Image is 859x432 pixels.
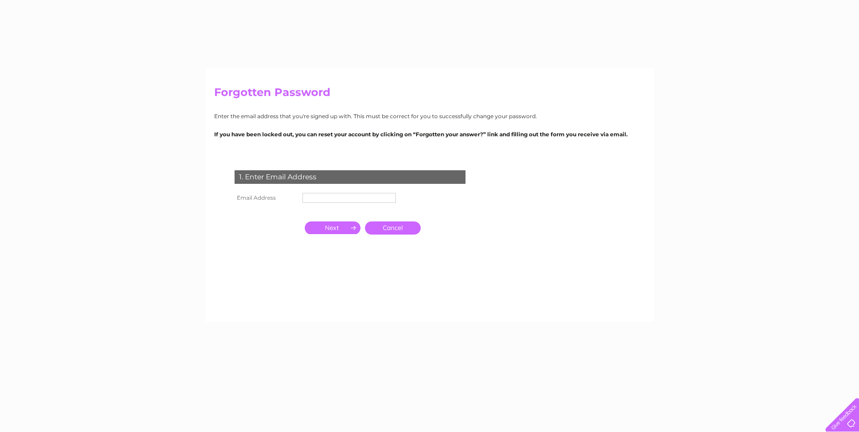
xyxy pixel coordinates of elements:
[232,191,300,205] th: Email Address
[214,112,645,120] p: Enter the email address that you're signed up with. This must be correct for you to successfully ...
[214,86,645,103] h2: Forgotten Password
[235,170,465,184] div: 1. Enter Email Address
[365,221,421,235] a: Cancel
[214,130,645,139] p: If you have been locked out, you can reset your account by clicking on “Forgotten your answer?” l...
